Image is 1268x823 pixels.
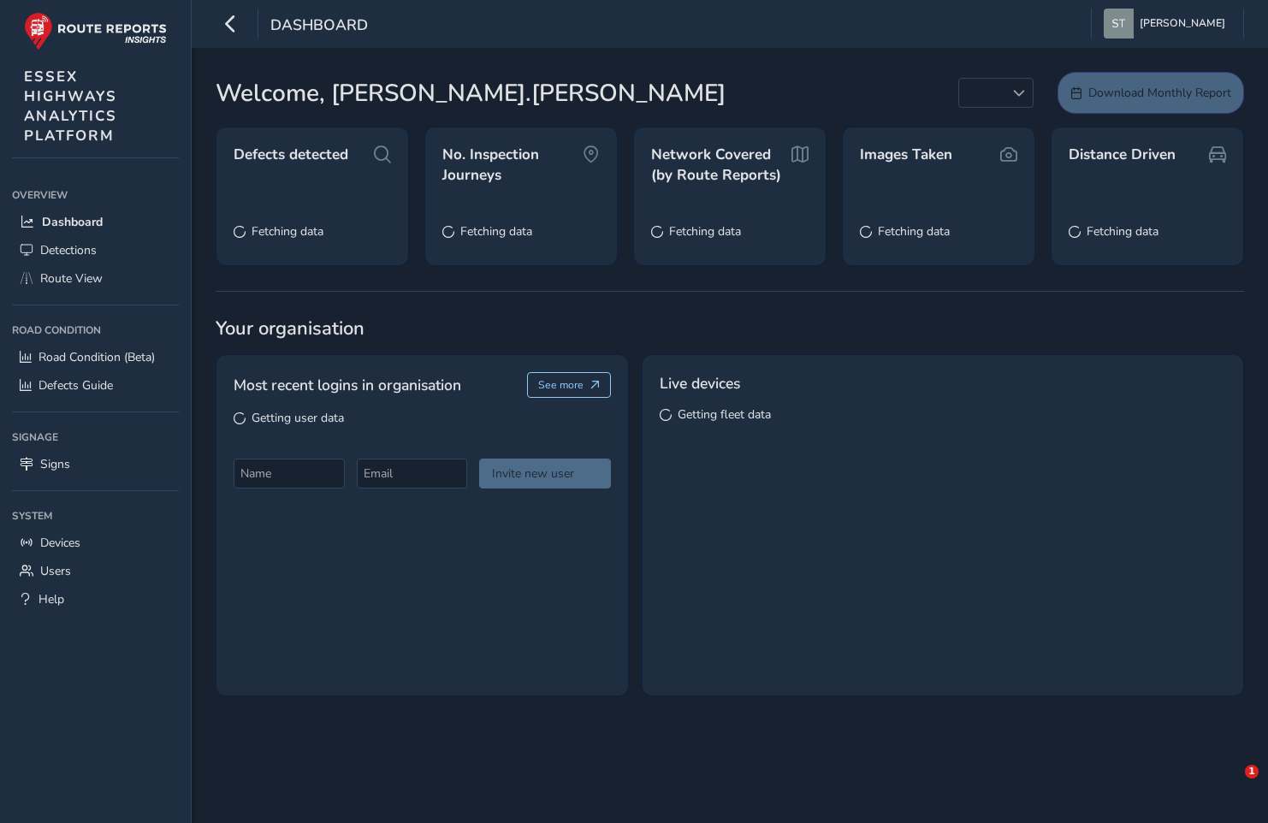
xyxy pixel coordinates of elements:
span: Live devices [660,372,740,394]
span: Fetching data [252,223,323,240]
span: Your organisation [216,316,1244,341]
span: Welcome, [PERSON_NAME].[PERSON_NAME] [216,75,726,111]
span: Devices [40,535,80,551]
div: System [12,503,179,529]
button: See more [527,372,612,398]
div: Road Condition [12,317,179,343]
span: Most recent logins in organisation [234,374,461,396]
span: Images Taken [860,145,952,165]
a: Dashboard [12,208,179,236]
a: Users [12,557,179,585]
button: [PERSON_NAME] [1104,9,1231,38]
a: Devices [12,529,179,557]
a: Defects Guide [12,371,179,400]
span: Detections [40,242,97,258]
span: No. Inspection Journeys [442,145,583,185]
img: rr logo [24,12,167,50]
a: Signs [12,450,179,478]
div: Overview [12,182,179,208]
span: Signs [40,456,70,472]
span: See more [538,378,584,392]
span: Users [40,563,71,579]
span: Defects detected [234,145,348,165]
span: Network Covered (by Route Reports) [651,145,791,185]
span: Route View [40,270,103,287]
span: Distance Driven [1069,145,1176,165]
input: Name [234,459,345,488]
a: Route View [12,264,179,293]
span: Dashboard [270,15,368,38]
span: Defects Guide [39,377,113,394]
a: Detections [12,236,179,264]
span: 1 [1245,765,1259,779]
span: ESSEX HIGHWAYS ANALYTICS PLATFORM [24,67,117,145]
a: Help [12,585,179,613]
span: Fetching data [1087,223,1158,240]
span: Fetching data [878,223,950,240]
div: Signage [12,424,179,450]
span: Road Condition (Beta) [39,349,155,365]
span: Fetching data [669,223,741,240]
img: diamond-layout [1104,9,1134,38]
span: Dashboard [42,214,103,230]
span: Getting fleet data [678,406,771,423]
input: Email [357,459,468,488]
a: Road Condition (Beta) [12,343,179,371]
span: Help [39,591,64,607]
iframe: Intercom live chat [1210,765,1251,806]
span: [PERSON_NAME] [1140,9,1225,38]
span: Fetching data [460,223,532,240]
span: Getting user data [252,410,344,426]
